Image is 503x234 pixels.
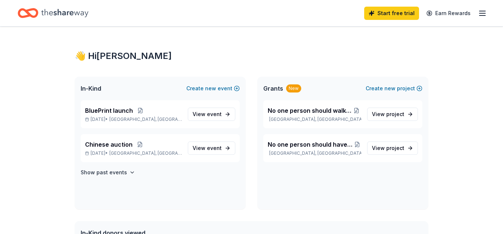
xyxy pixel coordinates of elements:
[205,84,216,93] span: new
[367,108,418,121] a: View project
[207,111,222,117] span: event
[18,4,88,22] a: Home
[268,116,361,122] p: [GEOGRAPHIC_DATA], [GEOGRAPHIC_DATA]
[188,108,235,121] a: View event
[109,116,182,122] span: [GEOGRAPHIC_DATA], [GEOGRAPHIC_DATA]
[384,84,395,93] span: new
[386,145,404,151] span: project
[268,106,352,115] span: No one person should walk this journey alone
[85,106,133,115] span: BluePrint launch
[109,150,182,156] span: [GEOGRAPHIC_DATA], [GEOGRAPHIC_DATA]
[372,110,404,119] span: View
[268,140,353,149] span: No one person should have to walk this journey alone
[81,84,101,93] span: In-Kind
[207,145,222,151] span: event
[81,168,127,177] h4: Show past events
[75,50,428,62] div: 👋 Hi [PERSON_NAME]
[193,110,222,119] span: View
[85,150,182,156] p: [DATE] •
[364,7,419,20] a: Start free trial
[422,7,475,20] a: Earn Rewards
[81,168,135,177] button: Show past events
[186,84,240,93] button: Createnewevent
[188,142,235,155] a: View event
[85,116,182,122] p: [DATE] •
[367,142,418,155] a: View project
[85,140,133,149] span: Chinese auction
[263,84,283,93] span: Grants
[286,84,301,92] div: New
[193,144,222,153] span: View
[366,84,422,93] button: Createnewproject
[386,111,404,117] span: project
[372,144,404,153] span: View
[268,150,361,156] p: [GEOGRAPHIC_DATA], [GEOGRAPHIC_DATA]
